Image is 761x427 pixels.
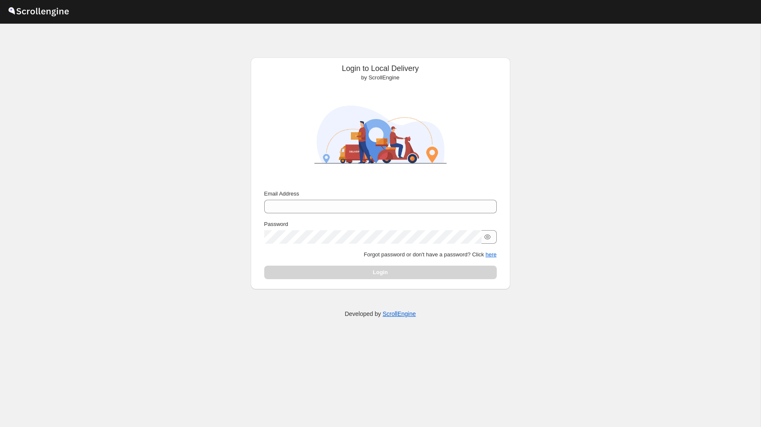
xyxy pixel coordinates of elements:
[264,250,497,259] p: Forgot password or don't have a password? Click
[361,74,399,81] span: by ScrollEngine
[307,85,454,184] img: ScrollEngine
[345,310,416,318] p: Developed by
[264,190,299,197] span: Email Address
[264,221,288,227] span: Password
[485,251,496,258] button: here
[383,310,416,317] a: ScrollEngine
[257,64,504,82] div: Login to Local Delivery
